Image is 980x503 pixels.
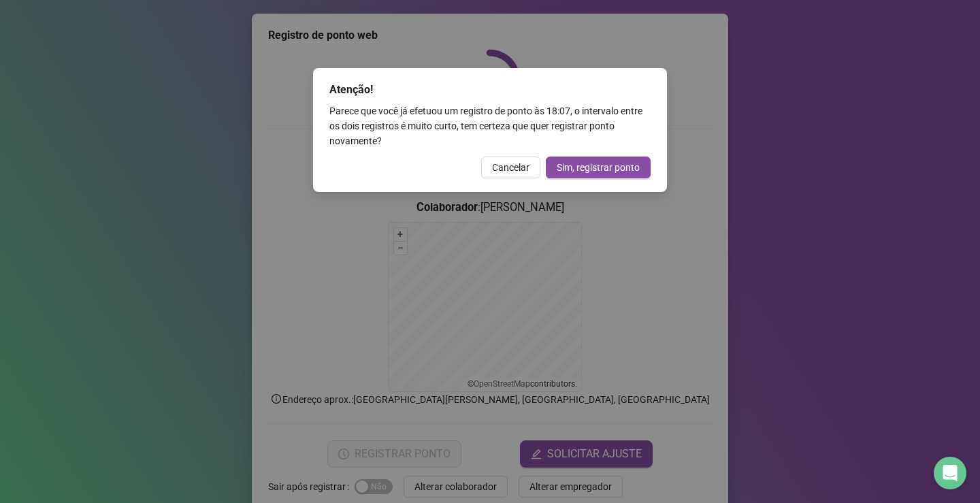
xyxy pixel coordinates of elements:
button: Cancelar [481,157,540,178]
div: Open Intercom Messenger [934,457,966,489]
span: Cancelar [492,160,529,175]
button: Sim, registrar ponto [546,157,651,178]
div: Atenção! [329,82,651,98]
div: Parece que você já efetuou um registro de ponto às 18:07 , o intervalo entre os dois registros é ... [329,103,651,148]
span: Sim, registrar ponto [557,160,640,175]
